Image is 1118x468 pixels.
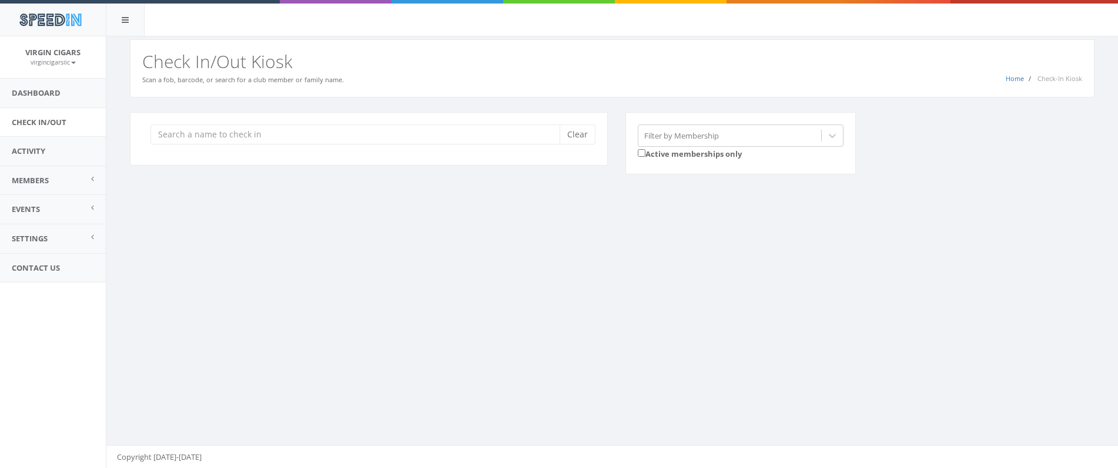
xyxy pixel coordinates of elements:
[31,56,76,67] a: virgincigarsllc
[142,75,344,84] small: Scan a fob, barcode, or search for a club member or family name.
[644,130,719,141] div: Filter by Membership
[12,262,60,273] span: Contact Us
[25,47,81,58] span: Virgin Cigars
[14,9,87,31] img: speedin_logo.png
[638,147,742,160] label: Active memberships only
[12,233,48,244] span: Settings
[12,204,40,214] span: Events
[150,124,568,144] input: Search a name to check in
[12,175,49,186] span: Members
[142,52,1082,71] h2: Check In/Out Kiosk
[1006,74,1024,83] a: Home
[638,149,645,157] input: Active memberships only
[31,58,76,66] small: virgincigarsllc
[1037,74,1082,83] span: Check-In Kiosk
[560,124,595,144] button: Clear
